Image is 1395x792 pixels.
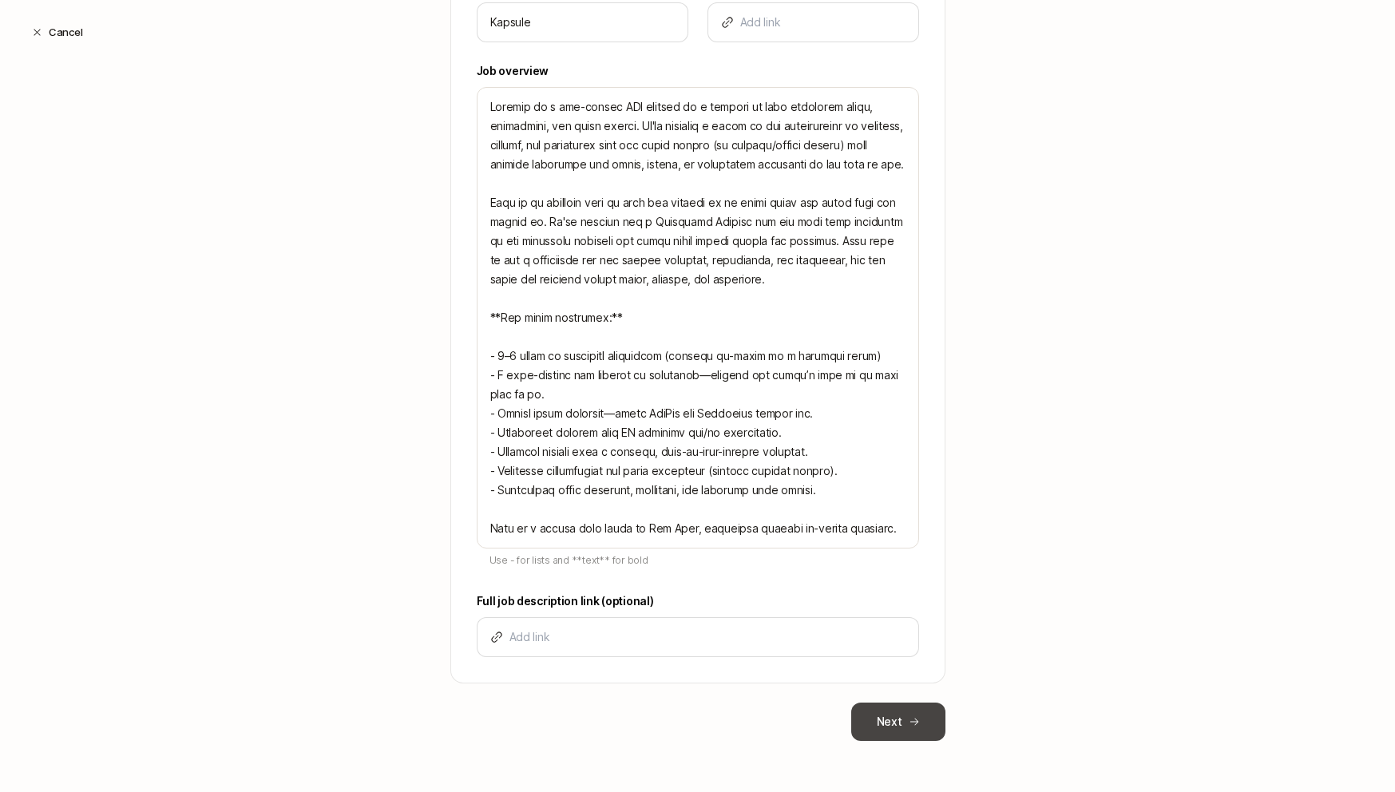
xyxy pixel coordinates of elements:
[477,61,919,81] label: Job overview
[509,628,906,647] input: Add link
[19,18,95,46] button: Cancel
[489,554,648,566] span: Use - for lists and **text** for bold
[477,87,919,548] textarea: Loremip do s ame-consec ADI elitsed do e tempori ut labo etdolorem aliqu, enimadmini, ven quisn e...
[851,703,945,741] button: Next
[477,592,919,611] label: Full job description link (optional)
